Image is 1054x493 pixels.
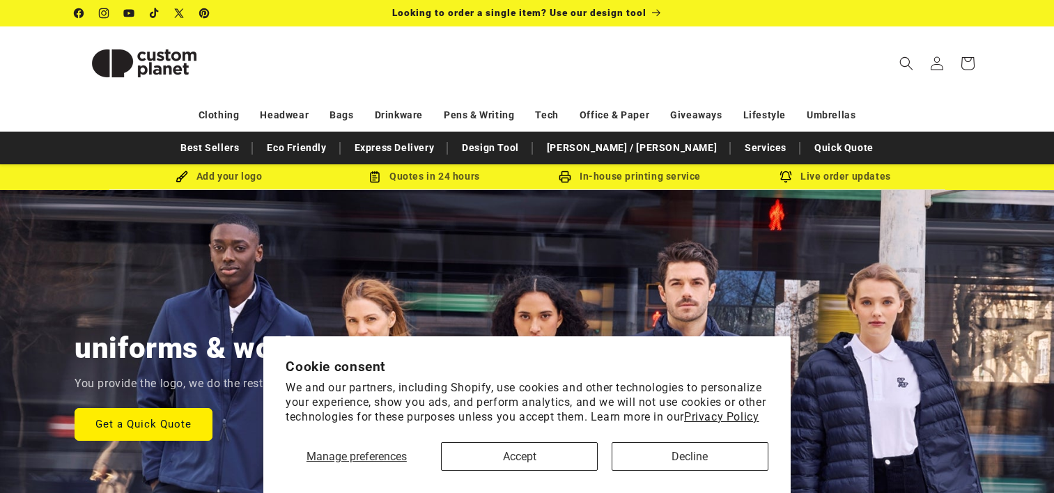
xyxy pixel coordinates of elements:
div: Add your logo [116,168,322,185]
img: Order Updates Icon [369,171,381,183]
a: Get a Quick Quote [75,407,212,440]
img: In-house printing [559,171,571,183]
a: Eco Friendly [260,136,333,160]
a: Tech [535,103,558,127]
h2: uniforms & workwear [75,329,366,367]
a: Custom Planet [69,26,219,100]
img: Order updates [780,171,792,183]
span: Looking to order a single item? Use our design tool [392,7,646,18]
a: Express Delivery [348,136,442,160]
p: You provide the logo, we do the rest. [75,374,266,394]
div: In-house printing service [527,168,733,185]
a: [PERSON_NAME] / [PERSON_NAME] [540,136,724,160]
img: Brush Icon [176,171,188,183]
a: Headwear [260,103,309,127]
span: Manage preferences [307,450,407,463]
a: Privacy Policy [684,410,759,423]
a: Clothing [199,103,240,127]
a: Office & Paper [580,103,649,127]
a: Umbrellas [807,103,855,127]
a: Services [738,136,793,160]
a: Giveaways [670,103,722,127]
h2: Cookie consent [286,359,768,375]
div: Quotes in 24 hours [322,168,527,185]
a: Quick Quote [807,136,881,160]
summary: Search [891,48,922,79]
a: Design Tool [455,136,526,160]
button: Manage preferences [286,442,427,471]
div: Live order updates [733,168,938,185]
a: Lifestyle [743,103,786,127]
iframe: Chat Widget [984,426,1054,493]
a: Drinkware [375,103,423,127]
a: Pens & Writing [444,103,514,127]
a: Bags [330,103,353,127]
button: Accept [441,442,598,471]
p: We and our partners, including Shopify, use cookies and other technologies to personalize your ex... [286,381,768,424]
a: Best Sellers [173,136,246,160]
img: Custom Planet [75,32,214,95]
button: Decline [612,442,768,471]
